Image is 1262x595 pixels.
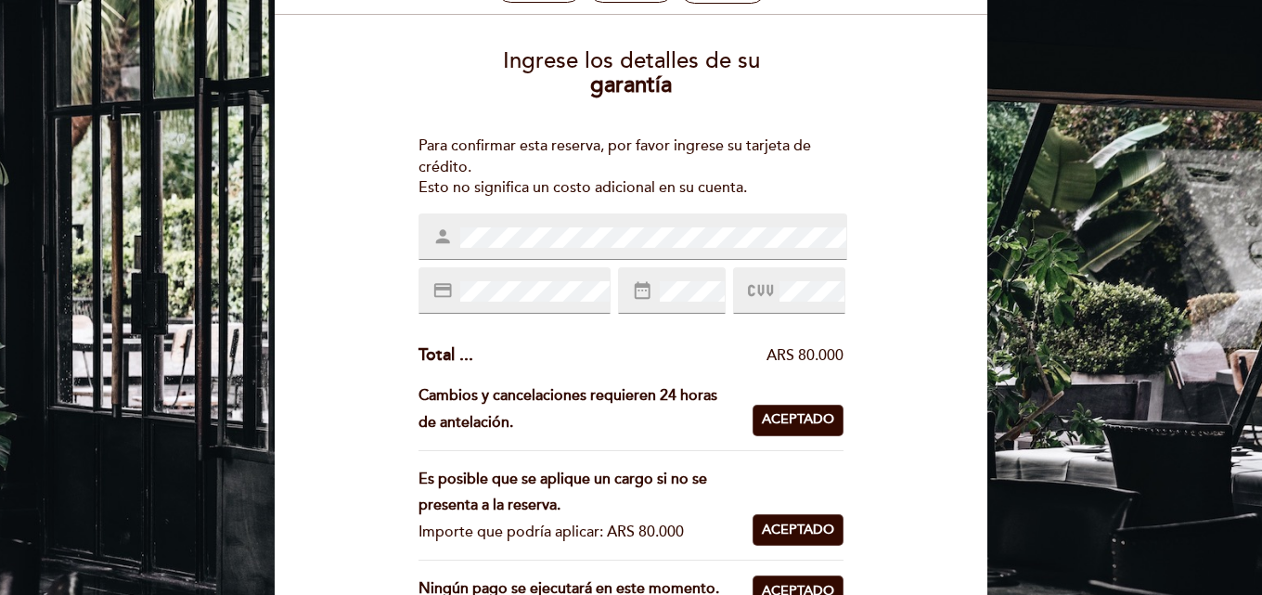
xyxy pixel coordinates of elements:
span: Aceptado [762,410,834,430]
i: date_range [632,280,652,301]
div: Para confirmar esta reserva, por favor ingrese su tarjeta de crédito. Esto no significa un costo ... [419,136,844,200]
i: person [432,226,453,247]
button: Aceptado [753,405,843,436]
button: Aceptado [753,514,843,546]
span: Total ... [419,344,473,365]
div: Importe que podría aplicar: ARS 80.000 [419,519,739,546]
b: garantía [590,71,672,98]
i: credit_card [432,280,453,301]
span: Ingrese los detalles de su [503,47,760,74]
span: Aceptado [762,521,834,540]
div: ARS 80.000 [473,345,844,367]
div: Cambios y cancelaciones requieren 24 horas de antelación. [419,382,753,436]
div: Es posible que se aplique un cargo si no se presenta a la reserva. [419,466,739,520]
